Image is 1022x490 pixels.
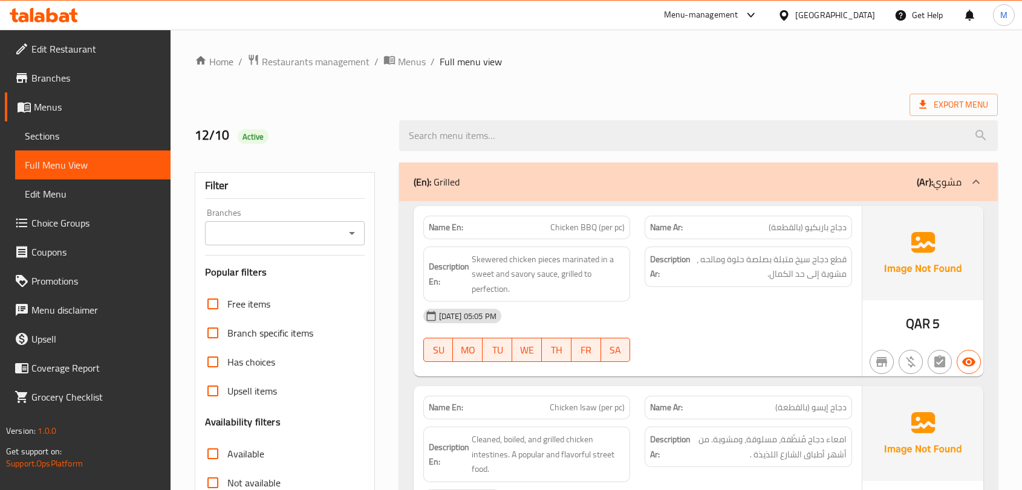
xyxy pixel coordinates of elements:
span: Edit Restaurant [31,42,161,56]
span: Has choices [227,355,275,369]
span: Upsell items [227,384,277,398]
strong: Description Ar: [650,252,691,282]
h3: Popular filters [205,265,365,279]
b: (En): [414,173,431,191]
h3: Availability filters [205,415,281,429]
button: Purchased item [899,350,923,374]
span: Coverage Report [31,361,161,375]
img: Ae5nvW7+0k+MAAAAAElFTkSuQmCC [862,206,983,300]
a: Menus [5,92,171,121]
b: (Ar): [917,173,933,191]
span: MO [458,341,478,359]
a: Branches [5,63,171,92]
span: Branches [31,71,161,85]
a: Home [195,54,233,69]
span: Active [238,131,269,143]
h2: 12/10 [195,126,385,144]
span: Edit Menu [25,187,161,201]
span: Sections [25,129,161,143]
li: / [431,54,435,69]
span: Grocery Checklist [31,390,161,404]
strong: Name En: [429,401,463,414]
button: WE [512,338,542,362]
span: Export Menu [919,97,988,112]
a: Edit Restaurant [5,34,171,63]
span: Get support on: [6,443,62,459]
span: Not available [227,475,281,490]
span: Restaurants management [262,54,369,69]
p: مشوي [917,175,962,189]
span: Menu disclaimer [31,303,161,317]
strong: Name Ar: [650,221,683,234]
div: (En): Grilled(Ar):مشوي [399,163,998,201]
strong: Description En: [429,259,469,289]
span: Skewered chicken pieces marinated in a sweet and savory sauce, grilled to perfection. [472,252,625,297]
a: Menu disclaimer [5,295,171,324]
a: Upsell [5,324,171,353]
button: Available [957,350,981,374]
a: Restaurants management [247,54,369,69]
strong: Name Ar: [650,401,683,414]
span: TU [487,341,507,359]
span: Full menu view [440,54,502,69]
strong: Name En: [429,221,463,234]
span: قطع دجاج سيخ متبلة بصلصة حلوة ومالحه ، مشوية إلى حد الكمال. [693,252,847,282]
span: Cleaned, boiled, and grilled chicken intestines. A popular and flavorful street food. [472,432,625,477]
div: Filter [205,173,365,199]
span: Chicken Isaw (per pc) [550,401,625,414]
span: Menus [398,54,426,69]
span: FR [576,341,596,359]
span: Branch specific items [227,326,313,340]
button: TH [542,338,571,362]
strong: Description Ar: [650,432,691,462]
span: دجاج باربكيو (بالقطعة) [769,221,847,234]
span: M [1000,8,1007,22]
strong: Description En: [429,440,469,469]
span: SU [429,341,449,359]
nav: breadcrumb [195,54,998,69]
button: Not has choices [928,350,952,374]
button: SA [601,338,631,362]
a: Choice Groups [5,208,171,237]
a: Coupons [5,237,171,266]
button: FR [571,338,601,362]
span: امعاء دجاج مُنظّفة، مسلوقة، ومشوية. من أشهر أطباق الشارع اللذيذة . [693,432,847,462]
button: SU [423,338,454,362]
button: Open [343,225,360,242]
span: Free items [227,297,270,311]
li: / [238,54,242,69]
span: WE [517,341,537,359]
a: Full Menu View [15,150,171,179]
a: Promotions [5,266,171,295]
button: MO [453,338,483,362]
span: Available [227,446,264,461]
a: Support.OpsPlatform [6,456,83,471]
a: Menus [383,54,426,69]
div: [GEOGRAPHIC_DATA] [795,8,875,22]
span: Promotions [31,274,161,288]
li: / [374,54,379,69]
span: Full Menu View [25,158,161,172]
a: Grocery Checklist [5,382,171,411]
div: Active [238,129,269,144]
span: SA [606,341,626,359]
a: Coverage Report [5,353,171,382]
span: Upsell [31,332,161,346]
span: Export Menu [910,94,998,116]
span: Menus [34,100,161,114]
input: search [399,120,998,151]
div: Menu-management [664,8,738,22]
button: TU [483,338,512,362]
span: Chicken BBQ (per pc) [550,221,625,234]
span: Version: [6,423,36,439]
p: Grilled [414,175,460,189]
img: Ae5nvW7+0k+MAAAAAElFTkSuQmCC [862,386,983,480]
span: دجاج إيسو (بالقطعة) [775,401,847,414]
span: 1.0.0 [37,423,56,439]
span: Choice Groups [31,216,161,230]
span: TH [547,341,567,359]
span: QAR [906,312,930,335]
a: Sections [15,121,171,150]
span: 5 [932,312,940,335]
a: Edit Menu [15,179,171,208]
